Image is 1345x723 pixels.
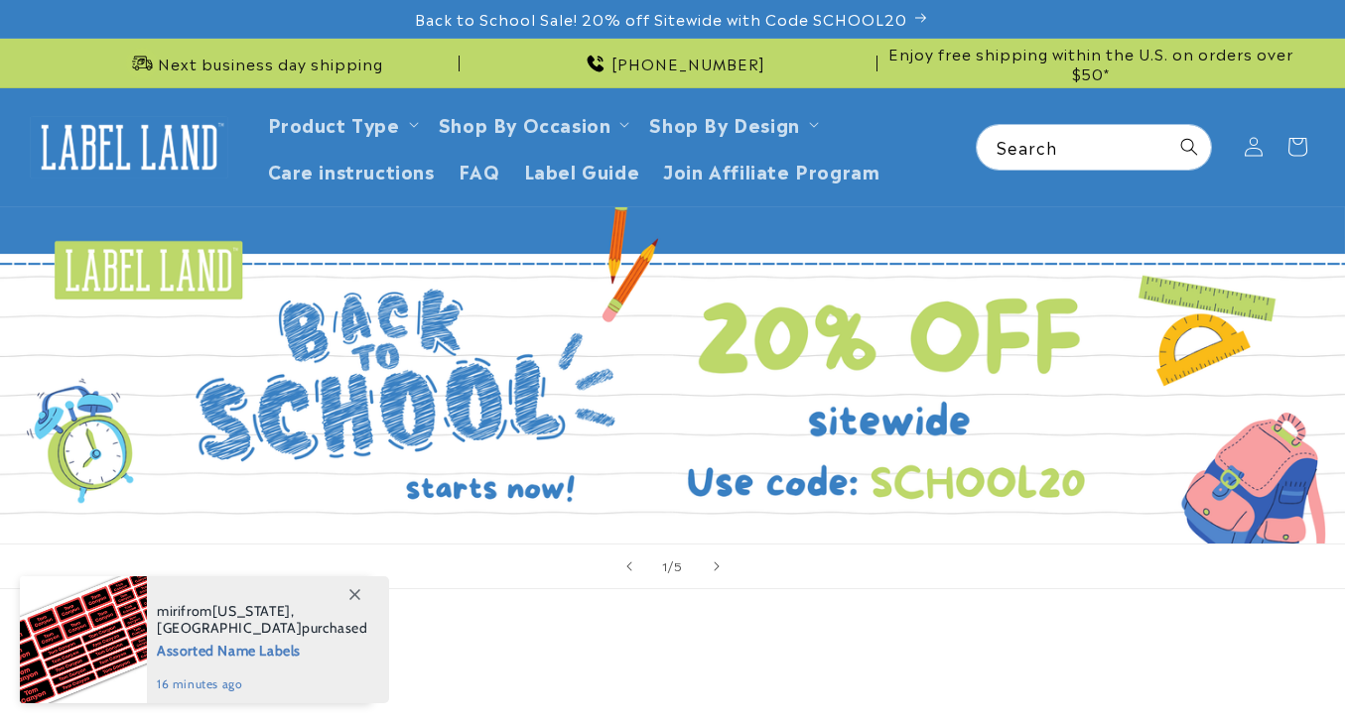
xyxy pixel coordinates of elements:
[447,147,512,193] a: FAQ
[157,675,368,693] span: 16 minutes ago
[30,116,228,178] img: Label Land
[607,544,651,588] button: Previous slide
[427,100,638,147] summary: Shop By Occasion
[157,637,368,662] span: Assorted Name Labels
[885,39,1295,87] div: Announcement
[268,159,435,181] span: Care instructions
[256,100,427,147] summary: Product Type
[1167,125,1211,169] button: Search
[415,9,907,29] span: Back to School Sale! 20% off Sitewide with Code SCHOOL20
[468,39,877,87] div: Announcement
[524,159,640,181] span: Label Guide
[268,110,400,137] a: Product Type
[663,159,879,181] span: Join Affiliate Program
[674,555,683,575] span: 5
[439,112,611,135] span: Shop By Occasion
[157,619,302,637] span: [GEOGRAPHIC_DATA]
[668,555,674,575] span: /
[662,555,668,575] span: 1
[212,602,291,620] span: [US_STATE]
[512,147,652,193] a: Label Guide
[885,44,1295,82] span: Enjoy free shipping within the U.S. on orders over $50*
[158,54,383,73] span: Next business day shipping
[256,147,447,193] a: Care instructions
[651,147,891,193] a: Join Affiliate Program
[23,109,236,185] a: Label Land
[157,603,368,637] span: from , purchased
[50,633,1295,663] h2: Best sellers
[649,110,799,137] a: Shop By Design
[459,159,500,181] span: FAQ
[157,602,181,620] span: miri
[611,54,765,73] span: [PHONE_NUMBER]
[50,39,460,87] div: Announcement
[695,544,739,588] button: Next slide
[637,100,826,147] summary: Shop By Design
